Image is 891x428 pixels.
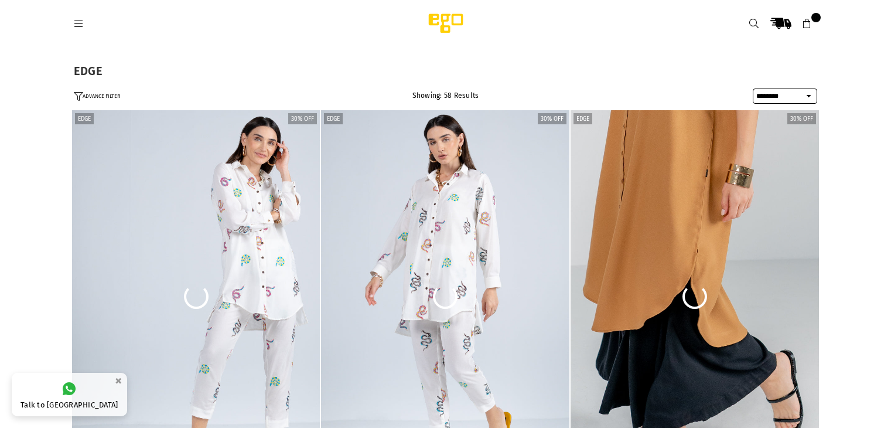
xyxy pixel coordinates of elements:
button: × [111,371,125,390]
a: 0 [797,13,818,34]
span: 0 [811,13,821,22]
a: Talk to [GEOGRAPHIC_DATA] [12,373,127,416]
label: 30% off [787,113,816,124]
button: ADVANCE FILTER [74,91,120,101]
label: EDGE [324,113,343,124]
label: 30% off [538,113,566,124]
label: EDGE [75,113,94,124]
a: Search [744,13,765,34]
h1: EDGE [74,65,818,77]
label: EDGE [573,113,592,124]
span: Showing: 58 Results [412,91,479,100]
label: 30% off [288,113,317,124]
a: Menu [69,19,90,28]
img: Ego [396,12,496,35]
